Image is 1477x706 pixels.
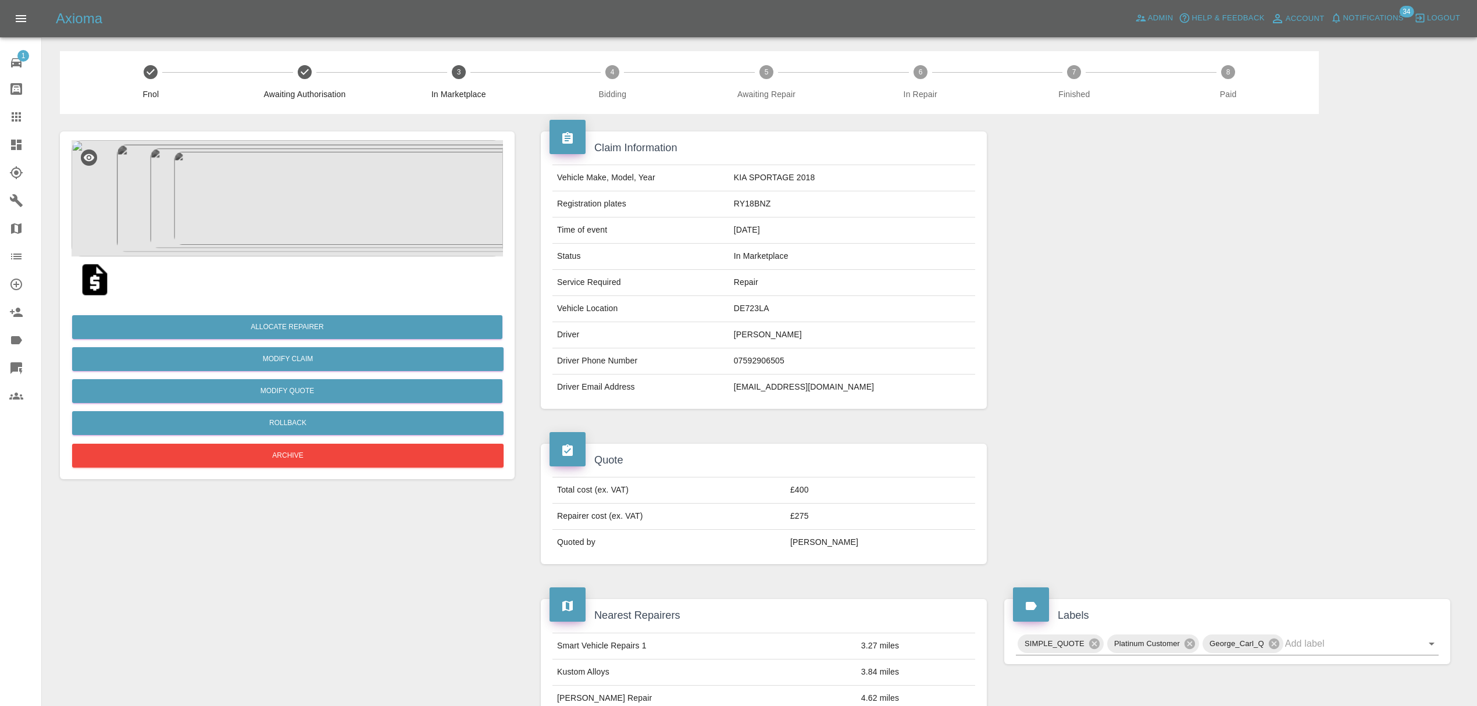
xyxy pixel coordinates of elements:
button: Modify Quote [72,379,502,403]
td: Kustom Alloys [552,659,857,685]
span: In Marketplace [386,88,531,100]
td: Total cost (ex. VAT) [552,477,786,504]
span: Bidding [540,88,685,100]
td: £400 [786,477,975,504]
a: Modify Claim [72,347,504,371]
span: Finished [1002,88,1147,100]
td: [PERSON_NAME] [786,530,975,555]
span: Paid [1156,88,1301,100]
span: SIMPLE_QUOTE [1018,637,1091,650]
td: 07592906505 [729,348,975,375]
text: 6 [918,68,922,76]
td: DE723LA [729,296,975,322]
text: 3 [456,68,461,76]
button: Logout [1411,9,1463,27]
td: In Marketplace [729,244,975,270]
button: Archive [72,444,504,468]
span: Admin [1148,12,1173,25]
button: Open [1424,636,1440,652]
text: 7 [1072,68,1076,76]
span: Logout [1427,12,1460,25]
td: 3.84 miles [857,659,975,685]
button: Help & Feedback [1176,9,1267,27]
button: Allocate Repairer [72,315,502,339]
td: Quoted by [552,530,786,555]
div: Platinum Customer [1107,634,1199,653]
div: George_Carl_Q [1203,634,1283,653]
div: SIMPLE_QUOTE [1018,634,1104,653]
span: Help & Feedback [1191,12,1264,25]
span: Platinum Customer [1107,637,1187,650]
td: Repair [729,270,975,296]
td: Time of event [552,217,729,244]
a: Admin [1132,9,1176,27]
span: Fnol [79,88,223,100]
span: 34 [1399,6,1414,17]
td: Driver [552,322,729,348]
td: [EMAIL_ADDRESS][DOMAIN_NAME] [729,375,975,400]
td: [DATE] [729,217,975,244]
img: 9236f441-4b0c-423e-b023-6348068385b4 [72,140,503,256]
h5: Axioma [56,9,102,28]
td: Service Required [552,270,729,296]
td: Registration plates [552,191,729,217]
td: Driver Phone Number [552,348,729,375]
td: [PERSON_NAME] [729,322,975,348]
h4: Nearest Repairers [550,608,978,623]
text: 5 [765,68,769,76]
h4: Claim Information [550,140,978,156]
td: Vehicle Location [552,296,729,322]
span: Awaiting Repair [694,88,839,100]
span: Account [1286,12,1325,26]
input: Add label [1285,634,1406,652]
td: 3.27 miles [857,633,975,659]
td: KIA SPORTAGE 2018 [729,165,975,191]
span: 1 [17,50,29,62]
td: RY18BNZ [729,191,975,217]
span: In Repair [848,88,993,100]
h4: Labels [1013,608,1442,623]
td: Driver Email Address [552,375,729,400]
td: Status [552,244,729,270]
td: Vehicle Make, Model, Year [552,165,729,191]
img: qt_1SFvaJA4aDea5wMjvpbT6N5B [76,261,113,298]
span: George_Carl_Q [1203,637,1271,650]
td: Smart Vehicle Repairs 1 [552,633,857,659]
span: Notifications [1343,12,1404,25]
button: Rollback [72,411,504,435]
a: Account [1268,9,1328,28]
text: 4 [611,68,615,76]
td: £275 [786,504,975,530]
button: Open drawer [7,5,35,33]
td: Repairer cost (ex. VAT) [552,504,786,530]
text: 8 [1226,68,1230,76]
h4: Quote [550,452,978,468]
span: Awaiting Authorisation [233,88,377,100]
button: Notifications [1328,9,1407,27]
